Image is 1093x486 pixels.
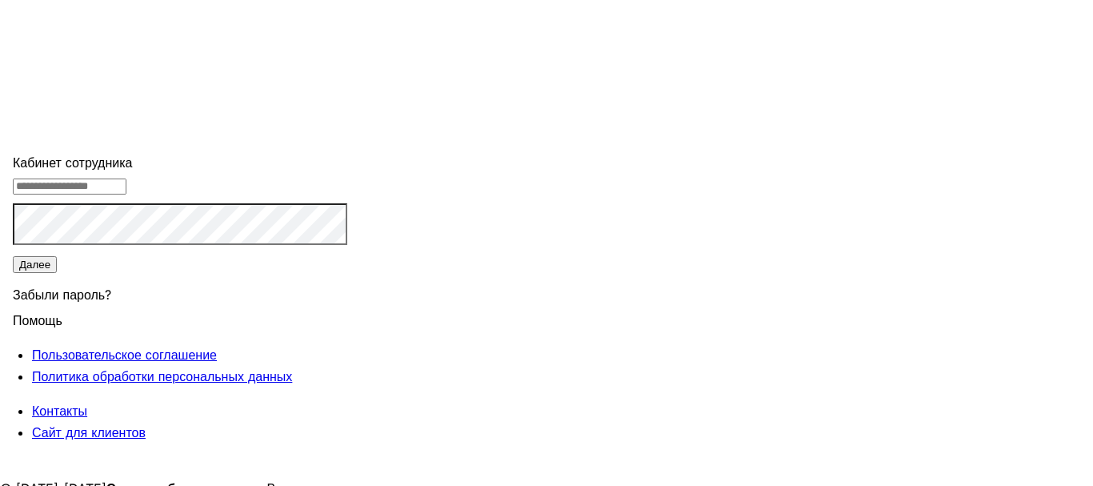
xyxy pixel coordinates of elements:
[32,368,292,384] a: Политика обработки персональных данных
[13,275,347,310] div: Забыли пароль?
[32,403,87,419] a: Контакты
[13,152,347,174] div: Кабинет сотрудника
[13,303,62,328] span: Помощь
[32,424,146,440] a: Сайт для клиентов
[32,347,217,363] a: Пользовательское соглашение
[13,256,57,273] button: Далее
